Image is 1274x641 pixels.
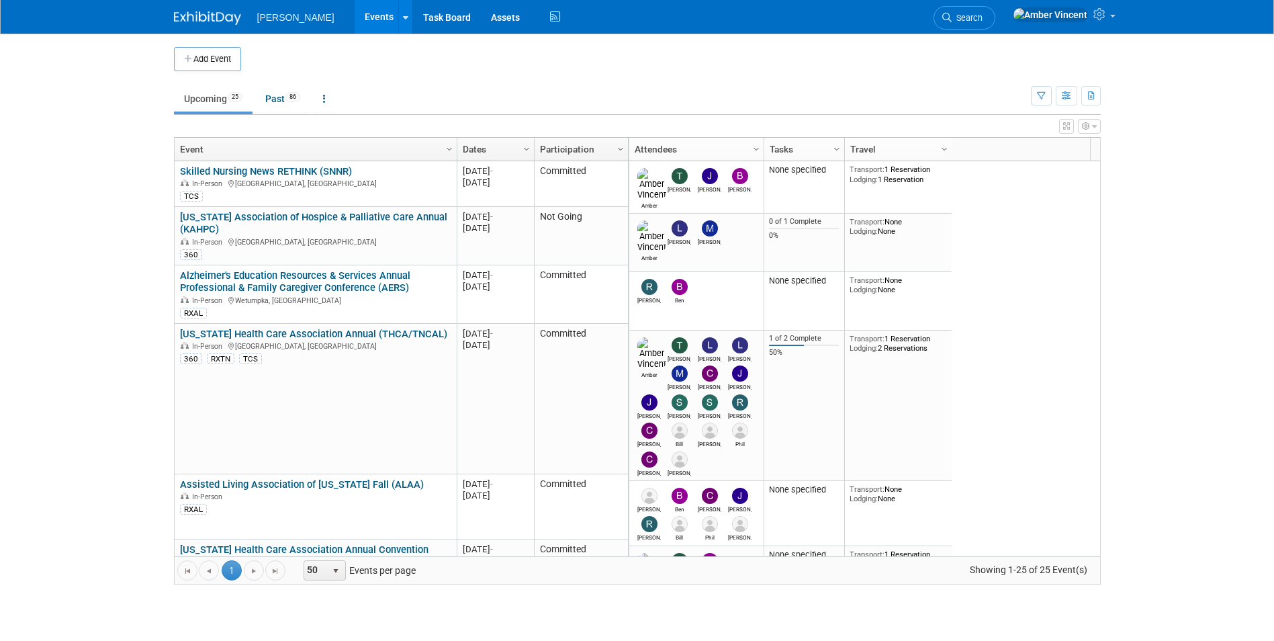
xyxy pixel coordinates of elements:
a: Dates [463,138,525,161]
div: 360 [180,353,202,364]
div: Cole Stewart [698,382,721,390]
span: Transport: [850,165,884,174]
a: Alzheimer's Education Resources & Services Annual Professional & Family Caregiver Conference (AERS) [180,269,410,294]
img: Sarah Barker [672,394,688,411]
div: Cole Stewart [698,504,721,513]
img: Traci Varon [672,337,688,353]
span: Lodging: [850,175,878,184]
div: Shannon Glynn [698,411,721,419]
div: Lorrel Filliater [698,353,721,362]
img: Amber Vincent [1013,7,1088,22]
div: None specified [769,165,839,175]
div: [DATE] [463,177,528,188]
div: [DATE] [463,555,528,566]
img: Traci Varon [672,553,688,569]
span: Go to the last page [270,566,281,576]
div: [DATE] [463,328,528,339]
span: Lodging: [850,343,878,353]
img: Cole Stewart [702,366,718,382]
div: RXAL [180,504,207,515]
div: [DATE] [463,281,528,292]
span: Column Settings [751,144,762,155]
span: Search [952,13,983,23]
div: 1 of 2 Complete [769,334,839,343]
img: In-Person Event [181,179,189,186]
div: [DATE] [463,544,528,555]
img: Amber Vincent [637,553,666,585]
span: Lodging: [850,494,878,503]
img: Emily Walls [672,452,688,468]
span: Column Settings [521,144,532,155]
span: - [490,479,493,489]
div: Ben Biser [668,295,691,304]
span: Column Settings [939,144,950,155]
div: Cushing Phillips [637,468,661,476]
div: Laura Berenato [728,353,752,362]
img: Phil Hayes [702,516,718,532]
div: Jana Jennings [728,382,752,390]
a: Column Settings [519,138,534,158]
img: Christopher Edwards [641,423,657,439]
a: Column Settings [613,138,628,158]
span: 1 [222,560,242,581]
div: Amber Vincent [637,370,661,378]
span: - [490,329,493,339]
div: [DATE] [463,222,528,234]
span: Lodging: [850,285,878,294]
div: Rebecca Latta [728,411,752,419]
span: Transport: [850,484,884,494]
div: [GEOGRAPHIC_DATA], [GEOGRAPHIC_DATA] [180,236,451,247]
div: 1 Reservation 1 Reservation [850,550,946,569]
td: Committed [534,324,628,474]
span: Lodging: [850,226,878,236]
td: Not Going [534,207,628,265]
div: 0 of 1 Complete [769,217,839,226]
span: select [330,566,341,576]
span: Column Settings [444,144,455,155]
span: - [490,544,493,554]
img: Laura Berenato [672,220,688,237]
div: Rick Deloney [637,532,661,541]
td: Committed [534,161,628,207]
a: Past86 [255,86,310,112]
img: Brandon Stephens [702,553,718,569]
div: Traci Varon [668,184,691,193]
div: [GEOGRAPHIC_DATA], [GEOGRAPHIC_DATA] [180,177,451,189]
div: None specified [769,275,839,286]
div: TCS [239,353,262,364]
span: Showing 1-25 of 25 Event(s) [957,560,1099,579]
span: In-Person [192,493,226,501]
a: Travel [850,138,943,161]
div: None None [850,275,946,295]
img: In-Person Event [181,296,189,303]
img: Mike Randolph [702,220,718,237]
div: Phil Hayes [728,439,752,447]
img: Amber Vincent [637,337,666,370]
img: Jana Jennings [732,366,748,382]
a: Upcoming25 [174,86,253,112]
td: Committed [534,265,628,324]
img: Cole Stewart [702,488,718,504]
div: Jeff Freese [637,411,661,419]
a: Go to the first page [177,560,197,581]
div: None None [850,484,946,504]
td: Committed [534,474,628,540]
div: TCS [180,191,203,202]
div: Sarah Barker [668,411,691,419]
a: Attendees [635,138,755,161]
td: Committed [534,540,628,597]
div: Craig Biser [728,532,752,541]
span: In-Person [192,342,226,351]
img: Craig Biser [702,423,718,439]
span: Go to the previous page [203,566,214,576]
div: None None [850,217,946,237]
span: 50 [304,561,327,580]
div: 1 Reservation 1 Reservation [850,165,946,184]
div: [DATE] [463,211,528,222]
span: Go to the next page [248,566,259,576]
button: Add Event [174,47,241,71]
span: Go to the first page [182,566,193,576]
span: - [490,166,493,176]
span: 25 [228,92,242,102]
div: None specified [769,484,839,495]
